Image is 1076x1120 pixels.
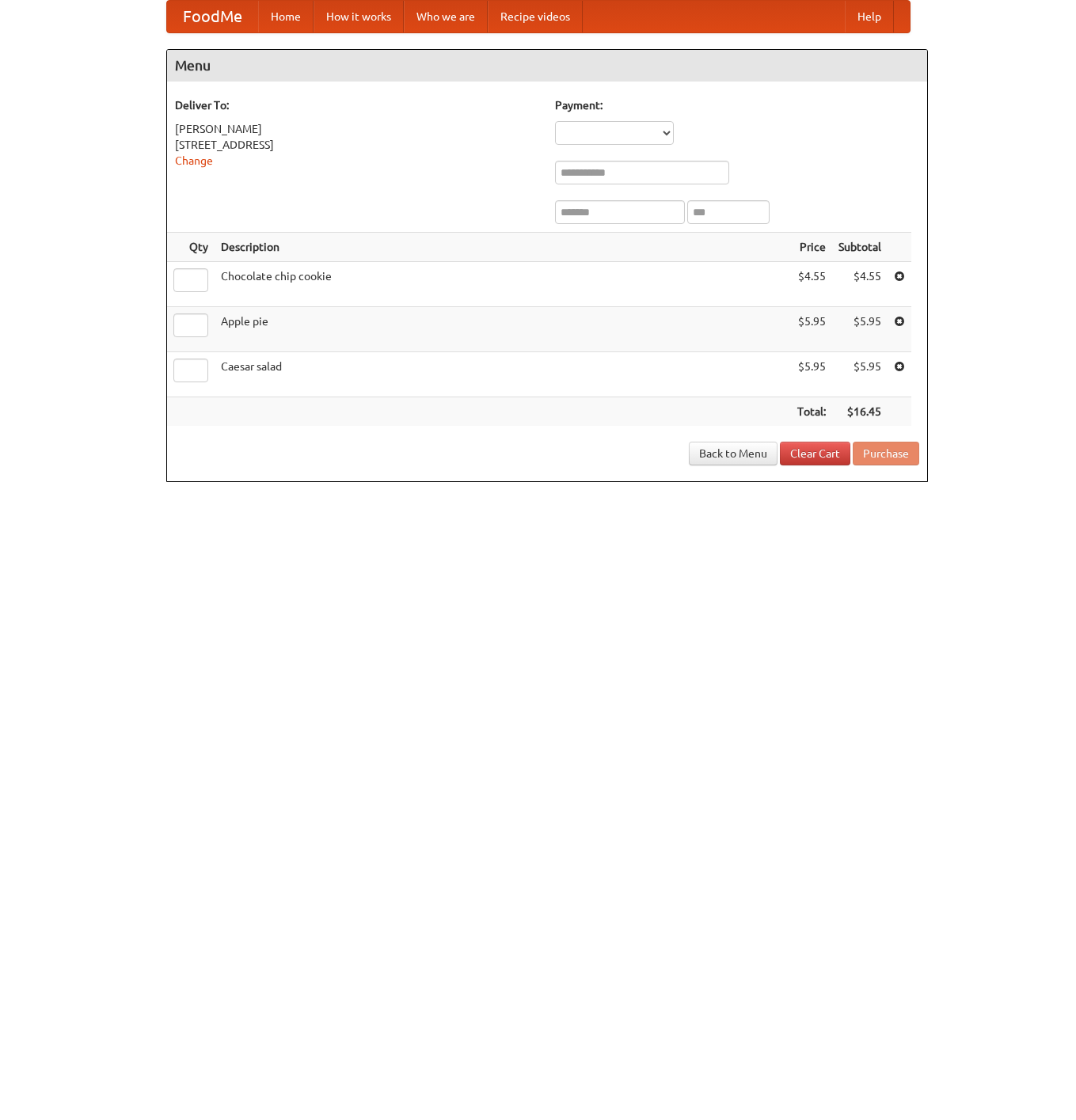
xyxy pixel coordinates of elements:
[832,307,888,352] td: $5.95
[175,97,539,113] h5: Deliver To:
[791,262,832,307] td: $4.55
[791,233,832,262] th: Price
[175,121,539,137] div: [PERSON_NAME]
[832,352,888,397] td: $5.95
[215,233,791,262] th: Description
[853,442,919,465] button: Purchase
[689,442,778,465] a: Back to Menu
[791,307,832,352] td: $5.95
[488,1,583,32] a: Recipe videos
[314,1,404,32] a: How it works
[215,352,791,397] td: Caesar salad
[167,233,215,262] th: Qty
[167,1,258,32] a: FoodMe
[404,1,488,32] a: Who we are
[791,397,832,427] th: Total:
[175,154,213,167] a: Change
[175,137,539,153] div: [STREET_ADDRESS]
[832,262,888,307] td: $4.55
[780,442,850,465] a: Clear Cart
[791,352,832,397] td: $5.95
[167,50,927,82] h4: Menu
[845,1,894,32] a: Help
[258,1,314,32] a: Home
[832,233,888,262] th: Subtotal
[215,262,791,307] td: Chocolate chip cookie
[832,397,888,427] th: $16.45
[555,97,919,113] h5: Payment:
[215,307,791,352] td: Apple pie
